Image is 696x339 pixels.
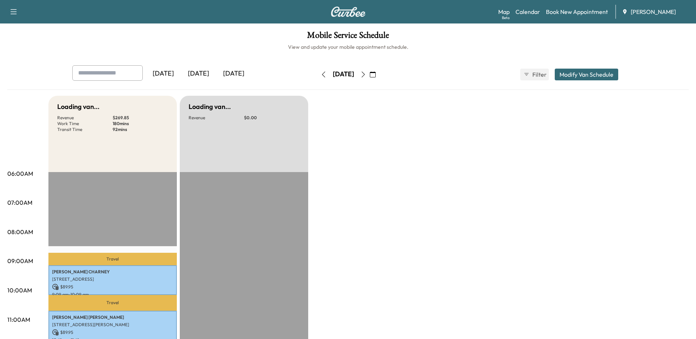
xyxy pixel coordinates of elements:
h6: View and update your mobile appointment schedule. [7,43,689,51]
a: Calendar [515,7,540,16]
div: [DATE] [333,70,354,79]
h5: Loading van... [57,102,99,112]
h5: Loading van... [189,102,231,112]
img: Curbee Logo [331,7,366,17]
p: [STREET_ADDRESS] [52,276,173,282]
p: 09:00AM [7,256,33,265]
p: Travel [48,253,177,265]
div: Beta [502,15,510,21]
div: [DATE] [216,65,251,82]
p: [PERSON_NAME] CHARNEY [52,269,173,275]
div: [DATE] [181,65,216,82]
p: Revenue [57,115,113,121]
button: Modify Van Schedule [555,69,618,80]
p: [PERSON_NAME] [PERSON_NAME] [52,314,173,320]
h1: Mobile Service Schedule [7,31,689,43]
p: Transit Time [57,127,113,132]
span: Filter [532,70,546,79]
p: Revenue [189,115,244,121]
a: Book New Appointment [546,7,608,16]
button: Filter [520,69,549,80]
p: $ 269.85 [113,115,168,121]
p: Work Time [57,121,113,127]
p: 10:00AM [7,286,32,295]
a: MapBeta [498,7,510,16]
p: $ 89.95 [52,329,173,336]
p: [STREET_ADDRESS][PERSON_NAME] [52,322,173,328]
p: 08:00AM [7,227,33,236]
p: 9:09 am - 10:09 am [52,292,173,298]
p: 180 mins [113,121,168,127]
p: Travel [48,295,177,311]
p: 06:00AM [7,169,33,178]
span: [PERSON_NAME] [631,7,676,16]
p: 07:00AM [7,198,32,207]
p: 92 mins [113,127,168,132]
div: [DATE] [146,65,181,82]
p: $ 89.95 [52,284,173,290]
p: 11:00AM [7,315,30,324]
p: $ 0.00 [244,115,299,121]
